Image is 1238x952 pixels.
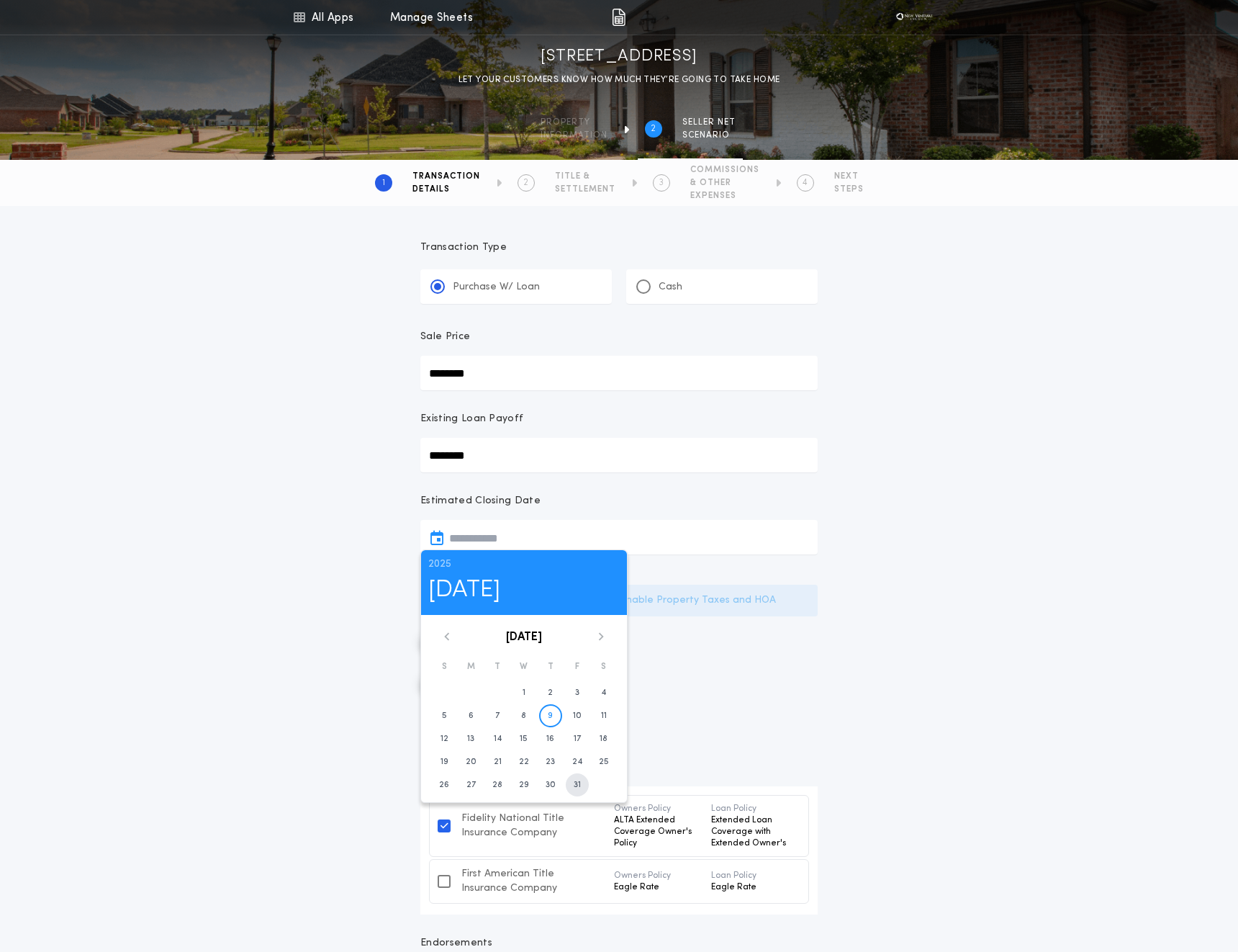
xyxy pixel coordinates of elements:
time: 17 [574,733,581,745]
span: EXPENSES [690,190,759,202]
button: 1 [512,681,536,704]
h2: 3 [659,177,664,189]
time: 28 [492,779,502,791]
button: 28 [486,773,509,796]
time: 27 [466,779,476,791]
button: 27 [459,773,482,796]
time: 2 [548,687,553,699]
button: 15 [512,727,536,750]
time: 16 [546,733,554,745]
h2: 2 [651,123,656,135]
input: Sale Price [420,356,818,390]
h1: [DATE] [428,572,620,609]
time: 20 [466,756,476,768]
button: 9 [539,704,562,727]
time: 26 [439,779,449,791]
h1: [STREET_ADDRESS] [541,45,697,68]
p: Extended Loan Coverage with Extended Owner's [711,814,797,849]
p: Owners Policy [614,870,700,881]
button: 11 [592,704,615,727]
p: Transaction Type [420,241,818,255]
span: SELLER NET [682,117,736,128]
p: Existing Loan Payoff [420,412,523,426]
button: 25 [592,750,615,773]
time: 11 [601,710,607,722]
span: NEXT [834,171,864,182]
span: TITLE & [555,171,615,182]
time: 12 [440,733,448,745]
button: 8 [512,704,536,727]
p: Eagle Rate [711,881,797,893]
button: 29 [512,773,536,796]
button: 12 [433,727,456,750]
button: 30 [539,773,562,796]
time: 3 [575,687,579,699]
button: 4 [592,681,615,704]
button: 26 [433,773,456,796]
button: 2 [539,681,562,704]
span: COMMISSIONS [690,164,759,176]
img: img [612,9,625,26]
span: TRANSACTION [412,171,480,182]
button: 21 [486,750,509,773]
div: T [484,658,511,675]
h2: 2 [523,177,528,189]
span: & OTHER [690,177,759,189]
div: T [537,658,564,675]
div: S [431,658,458,675]
button: 18 [592,727,615,750]
time: 25 [599,756,609,768]
div: S [590,658,617,675]
button: 24 [566,750,589,773]
time: 22 [519,756,529,768]
p: 2025 [428,557,620,572]
button: 14 [486,727,509,750]
time: 18 [600,733,607,745]
span: Property [541,117,607,128]
span: information [541,130,607,141]
time: 24 [572,756,582,768]
button: Fidelity National Title Insurance CompanyOwners PolicyALTA Extended Coverage Owner's PolicyLoan P... [429,795,809,857]
p: Cash [659,280,682,295]
p: Purchase W/ Loan [453,280,540,295]
time: 1 [523,687,525,699]
p: Estimated Closing Date [420,494,818,508]
button: 3 [566,681,589,704]
time: 4 [601,687,606,699]
button: [DATE] [506,629,542,646]
button: 22 [512,750,536,773]
time: 5 [442,710,447,722]
button: 13 [459,727,482,750]
img: vs-icon [893,10,936,24]
p: ALTA Extended Coverage Owner's Policy [614,814,700,849]
button: 5 [433,704,456,727]
button: 10 [566,704,589,727]
div: First American Title Insurance Company [461,867,600,896]
span: SETTLEMENT [555,184,615,195]
input: Existing Loan Payoff [420,438,818,472]
div: W [511,658,538,675]
time: 23 [546,756,555,768]
time: 31 [574,779,581,791]
time: 7 [495,710,500,722]
span: DETAILS [412,184,480,195]
button: 19 [433,750,456,773]
p: Loan Policy [711,803,797,814]
button: First American Title Insurance CompanyOwners PolicyEagle RateLoan PolicyEagle Rate [429,859,809,904]
button: 7 [486,704,509,727]
time: 29 [519,779,529,791]
time: 21 [494,756,502,768]
button: 6 [459,704,482,727]
time: 8 [521,710,526,722]
h2: 4 [803,177,808,189]
p: Eagle Rate [614,881,700,893]
time: 10 [573,710,582,722]
time: 30 [546,779,556,791]
time: 14 [494,733,502,745]
h2: 1 [382,177,385,189]
p: Sale Price [420,330,470,344]
time: 13 [467,733,474,745]
span: SCENARIO [682,130,736,141]
div: F [564,658,590,675]
span: STEPS [834,184,864,195]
